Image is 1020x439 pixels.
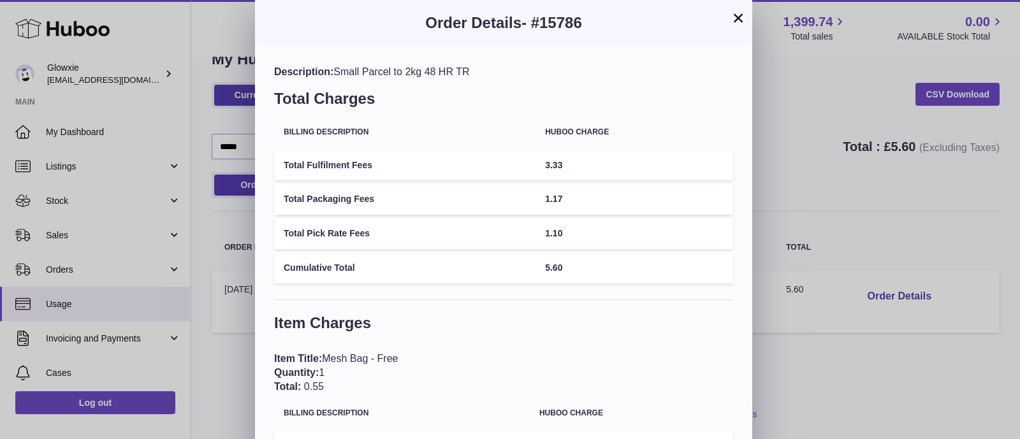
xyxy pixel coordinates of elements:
td: Total Pick Rate Fees [274,218,535,249]
h3: Item Charges [274,313,733,340]
span: 1.10 [545,228,562,238]
td: Total Fulfilment Fees [274,150,535,181]
span: 5.60 [545,263,562,273]
td: Total Packaging Fees [274,184,535,215]
th: Billing Description [274,399,530,427]
span: 3.33 [545,160,562,170]
span: - #15786 [521,14,582,31]
th: Billing Description [274,119,535,146]
div: Mesh Bag - Free 1 [274,352,733,393]
h3: Order Details [274,13,733,33]
span: Total: [274,381,301,392]
th: Huboo charge [535,119,733,146]
span: Quantity: [274,367,319,378]
span: 0.55 [304,381,324,392]
span: 1.17 [545,194,562,204]
button: × [731,10,746,25]
td: Cumulative Total [274,252,535,284]
th: Huboo charge [530,399,733,427]
span: Description: [274,66,333,77]
span: Item Title: [274,353,322,364]
h3: Total Charges [274,89,733,115]
div: Small Parcel to 2kg 48 HR TR [274,65,733,79]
